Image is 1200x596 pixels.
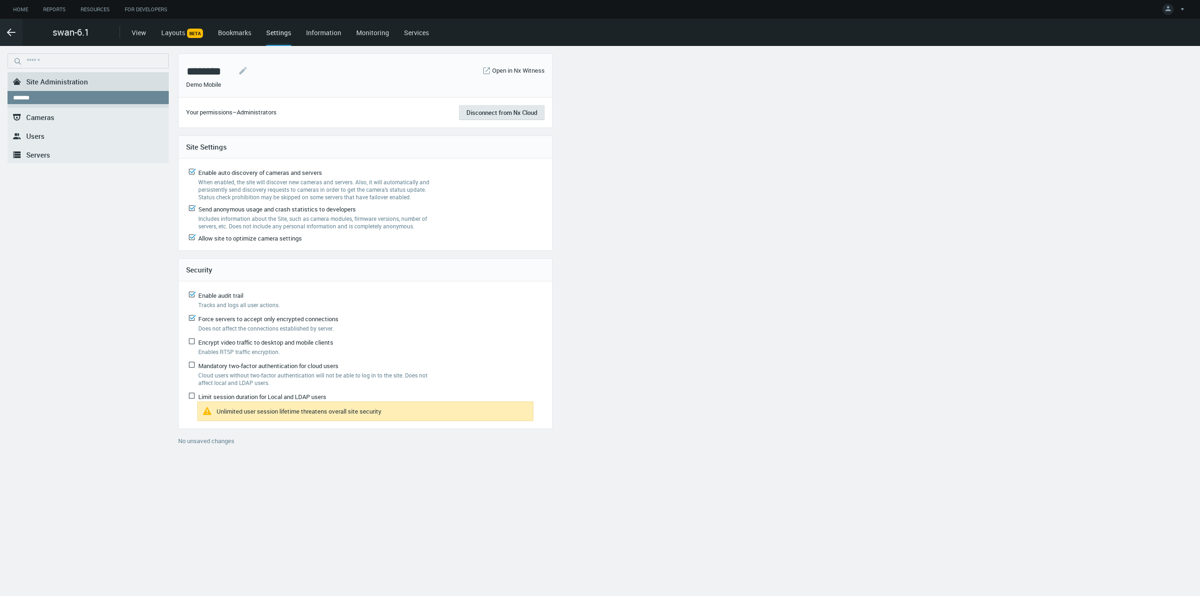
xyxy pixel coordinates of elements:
button: Disconnect from Nx Cloud [459,105,545,120]
span: Cloud users without two-factor authentication will not be able to log in to the site. Does not af... [198,371,427,386]
span: Cameras [26,113,54,122]
span: Force servers to accept only encrypted connections [198,315,338,323]
span: – [232,108,237,116]
a: Open in Nx Witness [492,66,545,75]
span: swan-6.1 [52,25,90,39]
span: Servers [26,150,50,159]
label: Includes information about the Site, such as camera modules, firmware versions, number of servers... [198,215,437,230]
div: Settings [266,28,291,46]
span: Enables RTSP traffic encryption. [198,348,280,355]
span: Limit session duration for Local and LDAP users [198,392,326,401]
span: Demo Mobile [186,80,221,90]
span: Your permissions [186,108,232,116]
span: Send anonymous usage and crash statistics to developers [198,205,356,213]
span: Encrypt video traffic to desktop and mobile clients [198,338,333,347]
a: Resources [73,4,117,15]
a: Services [404,28,429,37]
a: Home [6,4,36,15]
span: BETA [187,29,203,38]
span: Mandatory two-factor authentication for cloud users [198,362,338,370]
div: Unlimited user session lifetime threatens overall site security [217,408,382,415]
span: Allow site to optimize camera settings [198,234,302,242]
h4: Site Settings [186,143,545,151]
label: Tracks and logs all user actions. [198,301,430,309]
h4: Security [186,265,545,274]
label: When enabled, the site will discover new cameras and servers. Also, it will automatically and per... [198,178,437,201]
a: Information [306,28,341,37]
a: For Developers [117,4,175,15]
a: LayoutsBETA [161,28,203,37]
a: Monitoring [356,28,389,37]
a: Bookmarks [218,28,251,37]
span: Enable audit trail [198,291,243,300]
a: View [132,28,146,37]
span: Administrators [237,108,277,116]
a: Reports [36,4,73,15]
span: Users [26,131,45,141]
span: Enable auto discovery of cameras and servers [198,168,322,177]
div: No unsaved changes [178,437,553,452]
span: Does not affect the connections established by server. [198,324,334,332]
span: Site Administration [26,77,88,86]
